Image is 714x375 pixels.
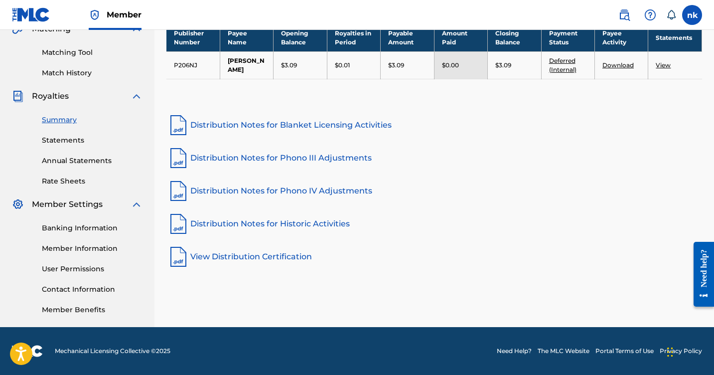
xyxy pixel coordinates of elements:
th: Statements [648,24,702,51]
th: Payee Activity [595,24,648,51]
span: Mechanical Licensing Collective © 2025 [55,347,170,356]
p: $3.09 [281,61,297,70]
a: Match History [42,68,143,78]
a: Banking Information [42,223,143,233]
div: Widget de chat [664,327,714,375]
a: View [656,61,671,69]
th: Payment Status [541,24,594,51]
a: Contact Information [42,284,143,295]
iframe: Resource Center [686,231,714,317]
a: Rate Sheets [42,176,143,187]
span: Royalties [32,90,69,102]
img: Royalties [12,90,24,102]
span: Member [107,9,142,20]
span: Member Settings [32,198,103,210]
img: expand [131,90,143,102]
a: User Permissions [42,264,143,274]
img: MLC Logo [12,7,50,22]
div: Arrastrar [667,337,673,367]
div: Notifications [666,10,676,20]
img: pdf [166,212,190,236]
td: [PERSON_NAME] [220,51,273,79]
a: Distribution Notes for Phono III Adjustments [166,146,702,170]
th: Amount Paid [434,24,487,51]
a: Distribution Notes for Blanket Licensing Activities [166,113,702,137]
p: $3.09 [388,61,404,70]
div: Help [640,5,660,25]
a: Portal Terms of Use [595,347,654,356]
img: help [644,9,656,21]
th: Royalties in Period [327,24,380,51]
img: pdf [166,146,190,170]
a: Member Information [42,243,143,254]
img: expand [131,198,143,210]
th: Payable Amount [381,24,434,51]
a: Matching Tool [42,47,143,58]
div: User Menu [682,5,702,25]
img: pdf [166,113,190,137]
iframe: Chat Widget [664,327,714,375]
img: Member Settings [12,198,24,210]
a: View Distribution Certification [166,245,702,269]
th: Opening Balance [274,24,327,51]
img: Top Rightsholder [89,9,101,21]
a: Annual Statements [42,156,143,166]
img: logo [12,345,43,357]
td: P206NJ [166,51,220,79]
img: pdf [166,245,190,269]
a: Public Search [614,5,634,25]
img: pdf [166,179,190,203]
a: Deferred (Internal) [549,57,576,73]
a: Distribution Notes for Historic Activities [166,212,702,236]
a: Member Benefits [42,305,143,315]
a: Privacy Policy [660,347,702,356]
a: The MLC Website [538,347,589,356]
a: Need Help? [497,347,532,356]
p: $0.00 [442,61,459,70]
th: Payee Name [220,24,273,51]
th: Publisher Number [166,24,220,51]
img: search [618,9,630,21]
p: $0.01 [335,61,350,70]
a: Distribution Notes for Phono IV Adjustments [166,179,702,203]
a: Statements [42,135,143,146]
a: Summary [42,115,143,125]
p: $3.09 [495,61,511,70]
th: Closing Balance [488,24,541,51]
a: Download [602,61,634,69]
